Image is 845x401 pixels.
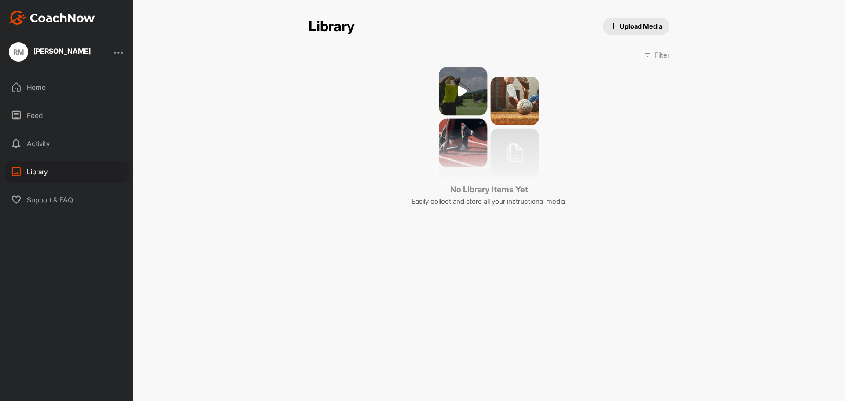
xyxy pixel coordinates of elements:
[9,11,95,25] img: CoachNow
[411,196,567,206] p: Easily collect and store all your instructional media.
[439,67,539,177] img: no media
[5,189,129,211] div: Support & FAQ
[309,18,355,35] h2: Library
[603,18,670,35] button: Upload Media
[5,76,129,98] div: Home
[654,50,669,60] p: Filter
[411,184,567,196] h3: No Library Items Yet
[610,22,663,31] span: Upload Media
[9,42,28,62] div: RM
[5,161,129,183] div: Library
[5,104,129,126] div: Feed
[33,48,91,55] div: [PERSON_NAME]
[5,132,129,155] div: Activity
